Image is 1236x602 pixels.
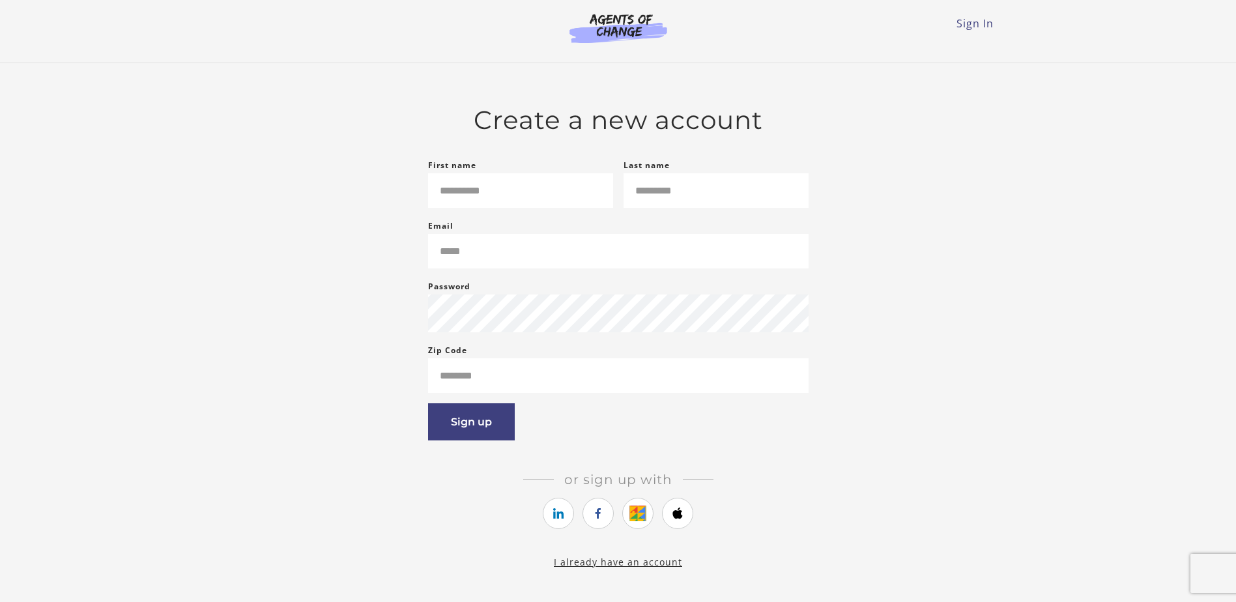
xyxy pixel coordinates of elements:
a: https://courses.thinkific.com/users/auth/apple?ss%5Breferral%5D=&ss%5Buser_return_to%5D=&ss%5Bvis... [662,498,693,529]
a: I already have an account [554,556,682,568]
label: Zip Code [428,343,467,358]
button: Sign up [428,403,515,440]
label: Password [428,279,470,294]
a: https://courses.thinkific.com/users/auth/google?ss%5Breferral%5D=&ss%5Buser_return_to%5D=&ss%5Bvi... [622,498,654,529]
label: Last name [624,160,670,171]
a: https://courses.thinkific.com/users/auth/linkedin?ss%5Breferral%5D=&ss%5Buser_return_to%5D=&ss%5B... [543,498,574,529]
span: Or sign up with [554,472,683,487]
img: Agents of Change Logo [556,13,681,43]
a: Sign In [956,16,994,31]
label: Email [428,218,453,234]
a: https://courses.thinkific.com/users/auth/facebook?ss%5Breferral%5D=&ss%5Buser_return_to%5D=&ss%5B... [582,498,614,529]
label: First name [428,160,476,171]
h2: Create a new account [428,105,809,136]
